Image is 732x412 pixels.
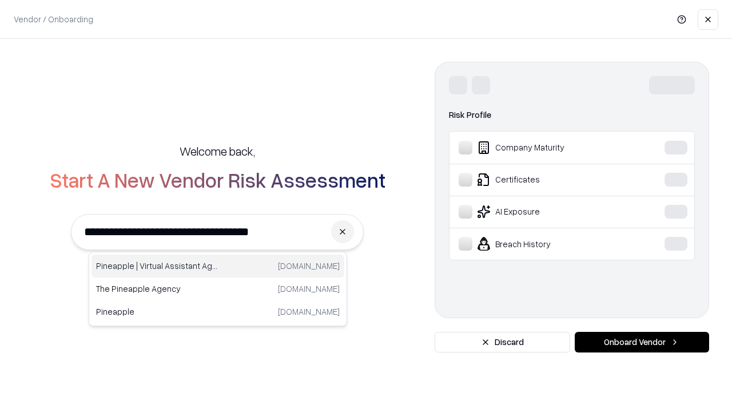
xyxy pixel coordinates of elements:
div: Breach History [459,237,630,251]
p: [DOMAIN_NAME] [278,283,340,295]
h5: Welcome back, [180,143,255,159]
button: Discard [435,332,570,352]
p: Vendor / Onboarding [14,13,93,25]
div: Risk Profile [449,108,695,122]
p: [DOMAIN_NAME] [278,260,340,272]
h2: Start A New Vendor Risk Assessment [50,168,385,191]
p: [DOMAIN_NAME] [278,306,340,318]
button: Onboard Vendor [575,332,709,352]
div: Suggestions [89,252,347,326]
p: Pineapple | Virtual Assistant Agency [96,260,218,272]
div: Certificates [459,173,630,187]
div: AI Exposure [459,205,630,219]
p: Pineapple [96,306,218,318]
p: The Pineapple Agency [96,283,218,295]
div: Company Maturity [459,141,630,154]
